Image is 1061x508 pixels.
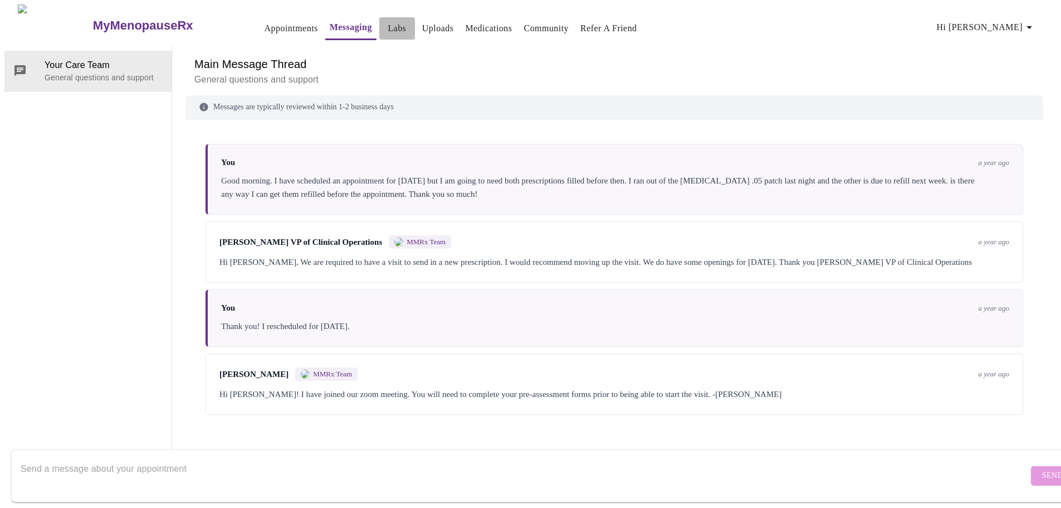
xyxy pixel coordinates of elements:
button: Refer a Friend [576,17,642,40]
a: Uploads [422,21,454,36]
h3: MyMenopauseRx [93,18,193,33]
button: Community [520,17,574,40]
button: Labs [379,17,415,40]
p: General questions and support [194,73,1034,86]
button: Medications [461,17,516,40]
span: a year ago [978,238,1009,246]
span: You [221,158,235,167]
span: You [221,303,235,313]
div: Messages are typically reviewed within 1-2 business days [185,95,1043,119]
div: Good morning. I have scheduled an appointment for [DATE] but I am going to need both prescription... [221,174,1009,201]
h6: Main Message Thread [194,55,1034,73]
button: Messaging [325,16,377,40]
button: Uploads [418,17,458,40]
span: [PERSON_NAME] [219,370,289,379]
a: Messaging [330,20,372,35]
span: Hi [PERSON_NAME] [937,20,1036,35]
a: Medications [465,21,512,36]
div: Your Care TeamGeneral questions and support [4,51,172,91]
button: Hi [PERSON_NAME] [932,16,1040,38]
button: Appointments [260,17,322,40]
img: MMRX [301,370,310,379]
div: Thank you! I rescheduled for [DATE]. [221,320,1009,333]
img: MyMenopauseRx Logo [18,4,91,46]
div: Hi [PERSON_NAME], We are required to have a visit to send in a new prescription. I would recommen... [219,255,1009,269]
a: Labs [388,21,406,36]
div: Hi [PERSON_NAME]! I have joined our zoom meeting. You will need to complete your pre-assessment f... [219,388,1009,401]
p: General questions and support [45,72,163,83]
a: MyMenopauseRx [91,6,237,45]
span: Your Care Team [45,59,163,72]
textarea: Send a message about your appointment [21,458,1028,494]
span: MMRx Team [407,238,446,246]
img: MMRX [394,238,403,246]
a: Community [524,21,569,36]
a: Appointments [265,21,318,36]
a: Refer a Friend [580,21,637,36]
span: a year ago [978,304,1009,313]
span: [PERSON_NAME] VP of Clinical Operations [219,238,382,247]
span: MMRx Team [313,370,352,379]
span: a year ago [978,158,1009,167]
span: a year ago [978,370,1009,379]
